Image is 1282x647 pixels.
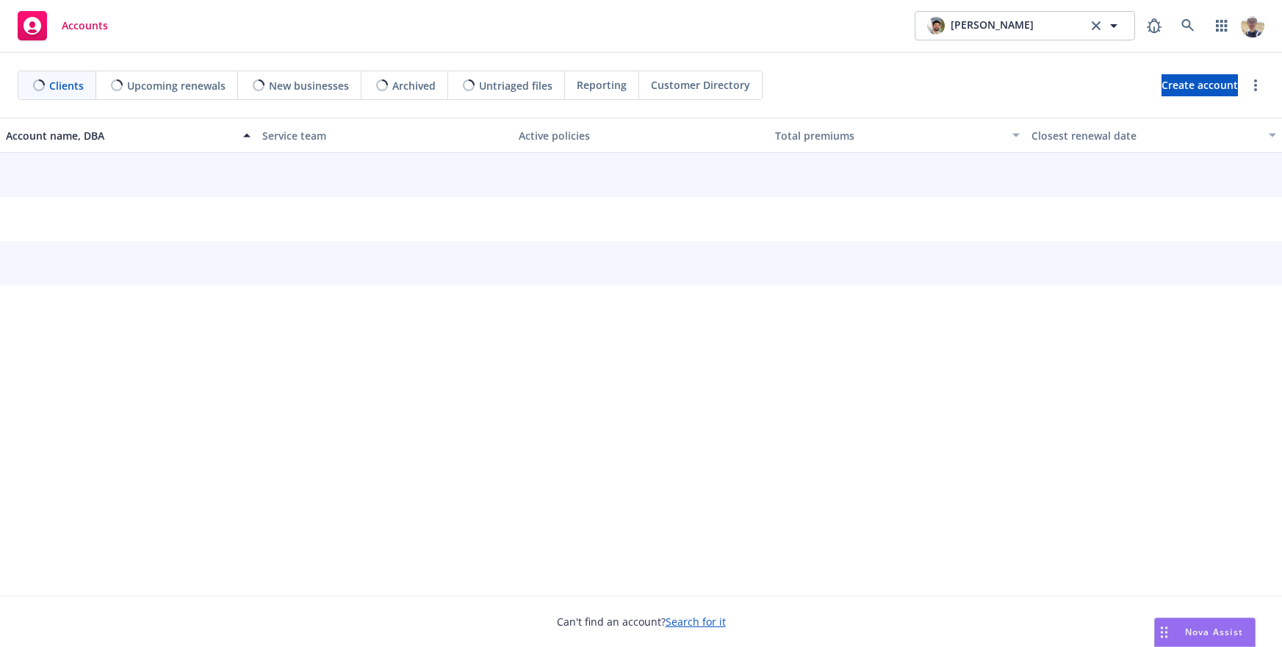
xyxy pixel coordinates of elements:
span: Can't find an account? [557,614,726,629]
span: Nova Assist [1185,626,1243,638]
a: Accounts [12,5,114,46]
img: photo [927,17,945,35]
div: Closest renewal date [1031,128,1260,143]
div: Service team [262,128,507,143]
span: Archived [392,78,436,93]
a: Report a Bug [1139,11,1169,40]
span: Create account [1162,71,1238,99]
button: Service team [256,118,513,153]
img: photo [1241,14,1264,37]
a: Create account [1162,74,1238,96]
a: Switch app [1207,11,1236,40]
a: clear selection [1087,17,1105,35]
div: Total premiums [775,128,1004,143]
span: Upcoming renewals [127,78,226,93]
button: Total premiums [769,118,1026,153]
button: Nova Assist [1154,618,1256,647]
button: Active policies [513,118,769,153]
span: Reporting [577,77,627,93]
span: Customer Directory [651,77,750,93]
a: Search for it [666,615,726,629]
span: Accounts [62,20,108,32]
span: [PERSON_NAME] [951,17,1034,35]
div: Active policies [519,128,763,143]
div: Account name, DBA [6,128,234,143]
span: Clients [49,78,84,93]
a: Search [1173,11,1203,40]
span: Untriaged files [479,78,552,93]
span: New businesses [269,78,349,93]
div: Drag to move [1155,618,1173,646]
a: more [1247,76,1264,94]
button: photo[PERSON_NAME]clear selection [915,11,1135,40]
button: Closest renewal date [1026,118,1282,153]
